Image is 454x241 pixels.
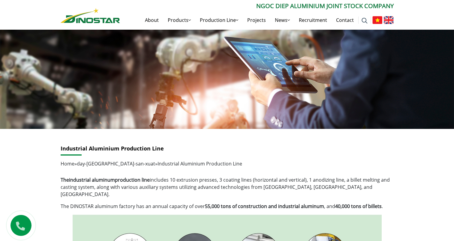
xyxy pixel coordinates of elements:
[61,176,394,198] p: includes 10 extrusion presses, 3 coating lines (horizontal and vertical), 1 anodizing line, a bil...
[205,203,324,210] strong: 55,000 tons of construction and industrial aluminum
[61,160,74,167] a: Home
[372,16,382,24] img: Tiếng Việt
[332,10,358,30] a: Contact
[362,18,368,24] img: search
[384,16,394,24] img: English
[158,160,242,167] span: Industrial Aluminium Production Line
[120,1,394,10] p: Ngoc Diep Aluminium Joint Stock Company
[140,10,163,30] a: About
[61,177,150,183] strong: The production line
[270,10,294,30] a: News
[61,8,120,23] img: Nhôm Dinostar
[294,10,332,30] a: Recruitment
[195,10,243,30] a: Production Line
[77,160,155,167] a: day-[GEOGRAPHIC_DATA]-san-xuat
[61,160,242,167] span: » »
[61,203,394,210] p: The DINOSTAR aluminum factory has an annual capacity of over , and .
[243,10,270,30] a: Projects
[61,145,164,152] a: Industrial Aluminium Production Line
[69,177,115,183] a: industrial aluminum
[163,10,195,30] a: Products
